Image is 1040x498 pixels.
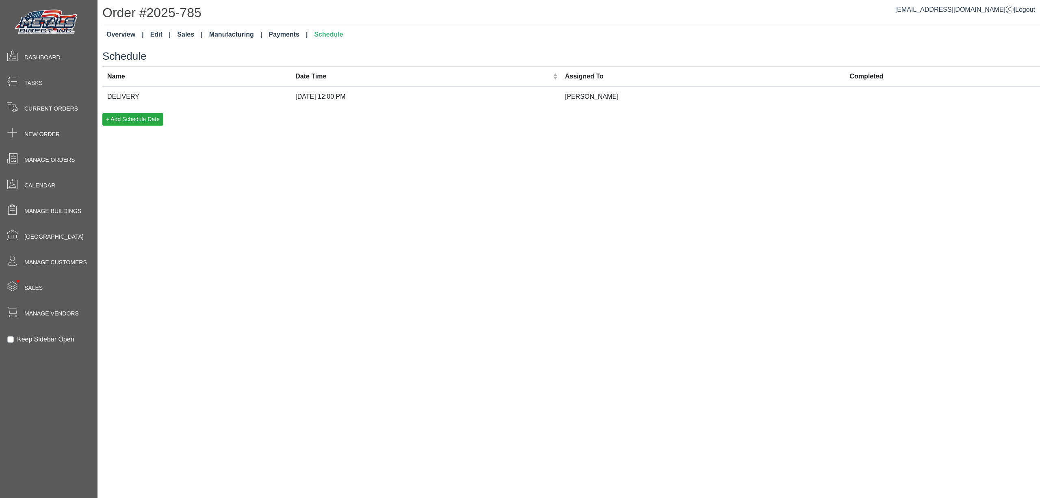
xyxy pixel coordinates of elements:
[24,233,84,241] span: [GEOGRAPHIC_DATA]
[24,284,43,292] span: Sales
[102,113,163,126] button: + Add Schedule Date
[24,181,55,190] span: Calendar
[24,130,60,139] span: New Order
[102,50,1040,63] h3: Schedule
[17,335,74,344] label: Keep Sidebar Open
[174,26,206,43] a: Sales
[1015,6,1035,13] span: Logout
[265,26,311,43] a: Payments
[206,26,266,43] a: Manufacturing
[102,87,290,107] td: DELIVERY
[12,7,81,37] img: Metals Direct Inc Logo
[8,268,28,294] span: •
[24,104,78,113] span: Current Orders
[850,72,1035,81] div: Completed
[107,72,286,81] div: Name
[24,207,81,215] span: Manage Buildings
[24,309,79,318] span: Manage Vendors
[311,26,346,43] a: Schedule
[295,72,551,81] div: Date Time
[295,93,345,100] span: [DATE] 12:00 PM
[24,258,87,267] span: Manage Customers
[24,79,43,87] span: Tasks
[895,6,1014,13] a: [EMAIL_ADDRESS][DOMAIN_NAME]
[102,5,1040,23] h1: Order #2025-785
[24,156,75,164] span: Manage Orders
[560,87,845,107] td: [PERSON_NAME]
[565,72,840,81] div: Assigned To
[103,26,147,43] a: Overview
[147,26,174,43] a: Edit
[895,5,1035,15] div: |
[24,53,61,62] span: Dashboard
